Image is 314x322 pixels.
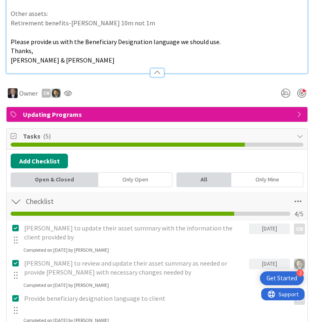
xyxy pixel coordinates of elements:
[294,224,305,235] div: CN
[176,172,231,187] div: All
[249,259,290,269] div: [DATE]
[23,246,109,254] div: Completed on [DATE] by [PERSON_NAME]
[11,47,33,55] span: Thanks,
[11,172,98,187] div: Open & Closed
[19,88,38,98] span: Owner
[23,110,293,119] span: Updating Programs
[11,38,221,46] span: Please provide us with the Beneficiary Designation language we should use.
[98,172,172,187] div: Only Open
[11,56,115,64] span: [PERSON_NAME] & [PERSON_NAME]
[52,89,61,98] img: CG
[231,172,303,187] div: Only Mine
[17,1,37,11] span: Support
[11,9,303,18] p: Other assets:
[24,294,287,303] p: Provide beneficiary designation language to client
[267,274,297,282] div: Get Started
[43,132,51,140] span: ( 5 )
[249,224,290,234] div: [DATE]
[11,18,303,28] p: Retirement benefits-[PERSON_NAME] 10m not 1m
[24,259,246,277] p: [PERSON_NAME] to review and update their asset summary as needed or provide [PERSON_NAME] with ne...
[11,154,68,168] button: Add Checklist
[24,224,246,242] p: [PERSON_NAME] to update their asset summary with the information the client provided by
[23,131,293,141] span: Tasks
[294,259,305,270] img: CG
[23,194,204,209] input: Add Checklist...
[8,88,18,98] img: BG
[23,282,109,289] div: Completed on [DATE] by [PERSON_NAME]
[296,269,304,277] div: 2
[42,89,51,98] div: CN
[294,209,303,219] span: 4 / 5
[260,271,304,285] div: Open Get Started checklist, remaining modules: 2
